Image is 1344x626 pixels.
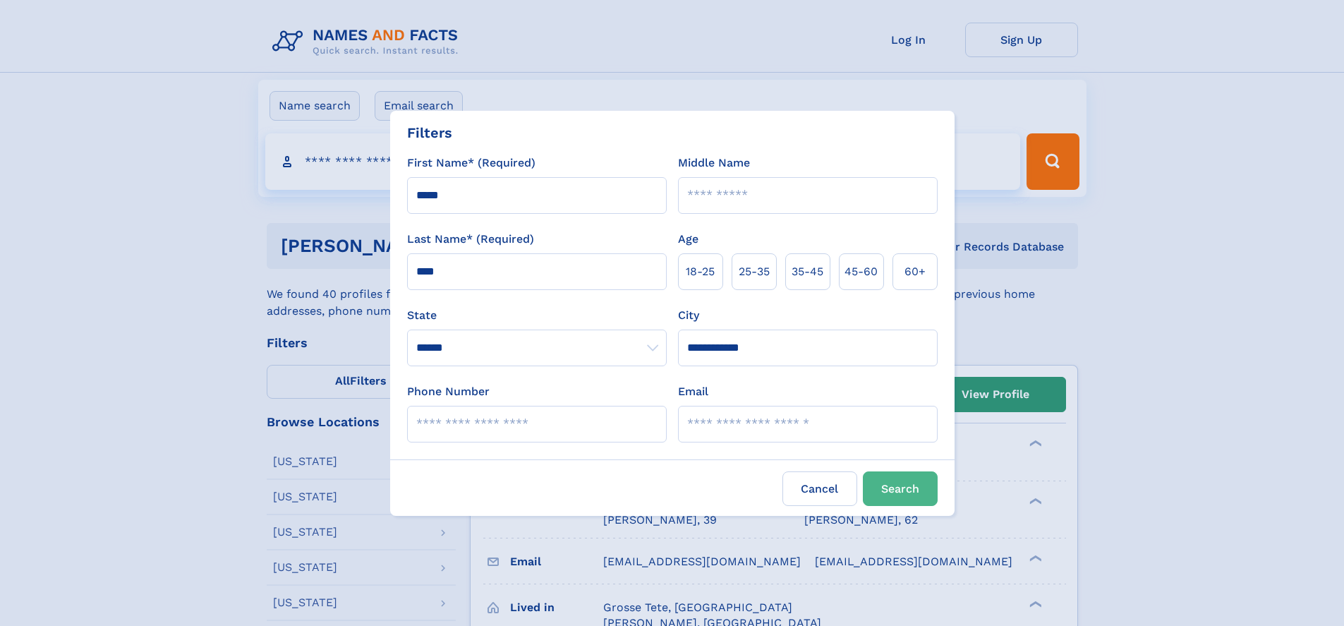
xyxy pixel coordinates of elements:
label: Age [678,231,698,248]
span: 60+ [904,263,926,280]
span: 35‑45 [792,263,823,280]
label: Middle Name [678,155,750,171]
label: First Name* (Required) [407,155,535,171]
span: 18‑25 [686,263,715,280]
div: Filters [407,122,452,143]
label: Email [678,383,708,400]
button: Search [863,471,938,506]
label: Cancel [782,471,857,506]
label: Phone Number [407,383,490,400]
label: Last Name* (Required) [407,231,534,248]
label: State [407,307,667,324]
label: City [678,307,699,324]
span: 25‑35 [739,263,770,280]
span: 45‑60 [844,263,878,280]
